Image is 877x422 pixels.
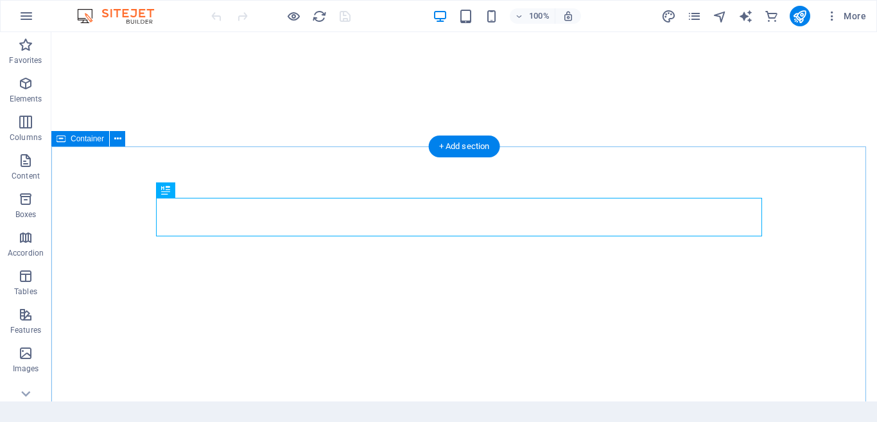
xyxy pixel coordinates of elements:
[790,6,810,26] button: publish
[13,364,39,374] p: Images
[713,8,728,24] button: navigator
[562,10,574,22] i: On resize automatically adjust zoom level to fit chosen device.
[10,132,42,143] p: Columns
[821,6,871,26] button: More
[15,209,37,220] p: Boxes
[738,8,754,24] button: text_generator
[311,8,327,24] button: reload
[10,94,42,104] p: Elements
[687,9,702,24] i: Pages (Ctrl+Alt+S)
[429,136,500,157] div: + Add section
[8,248,44,258] p: Accordion
[71,135,104,143] span: Container
[10,325,41,335] p: Features
[529,8,550,24] h6: 100%
[312,9,327,24] i: Reload page
[661,9,676,24] i: Design (Ctrl+Alt+Y)
[12,171,40,181] p: Content
[9,55,42,66] p: Favorites
[687,8,702,24] button: pages
[74,8,170,24] img: Editor Logo
[510,8,555,24] button: 100%
[14,286,37,297] p: Tables
[764,8,779,24] button: commerce
[792,9,807,24] i: Publish
[738,9,753,24] i: AI Writer
[661,8,677,24] button: design
[764,9,779,24] i: Commerce
[713,9,727,24] i: Navigator
[826,10,866,22] span: More
[286,8,301,24] button: Click here to leave preview mode and continue editing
